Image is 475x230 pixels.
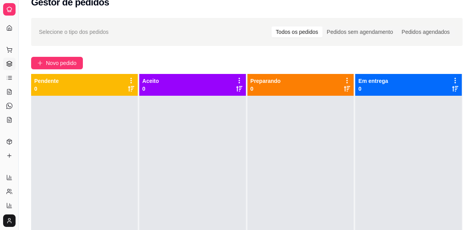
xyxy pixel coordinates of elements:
[37,60,43,66] span: plus
[358,85,388,93] p: 0
[39,28,109,36] span: Selecione o tipo dos pedidos
[358,77,388,85] p: Em entrega
[46,59,77,67] span: Novo pedido
[251,85,281,93] p: 0
[397,26,454,37] div: Pedidos agendados
[323,26,397,37] div: Pedidos sem agendamento
[142,85,159,93] p: 0
[34,77,59,85] p: Pendente
[31,57,83,69] button: Novo pedido
[251,77,281,85] p: Preparando
[272,26,323,37] div: Todos os pedidos
[34,85,59,93] p: 0
[142,77,159,85] p: Aceito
